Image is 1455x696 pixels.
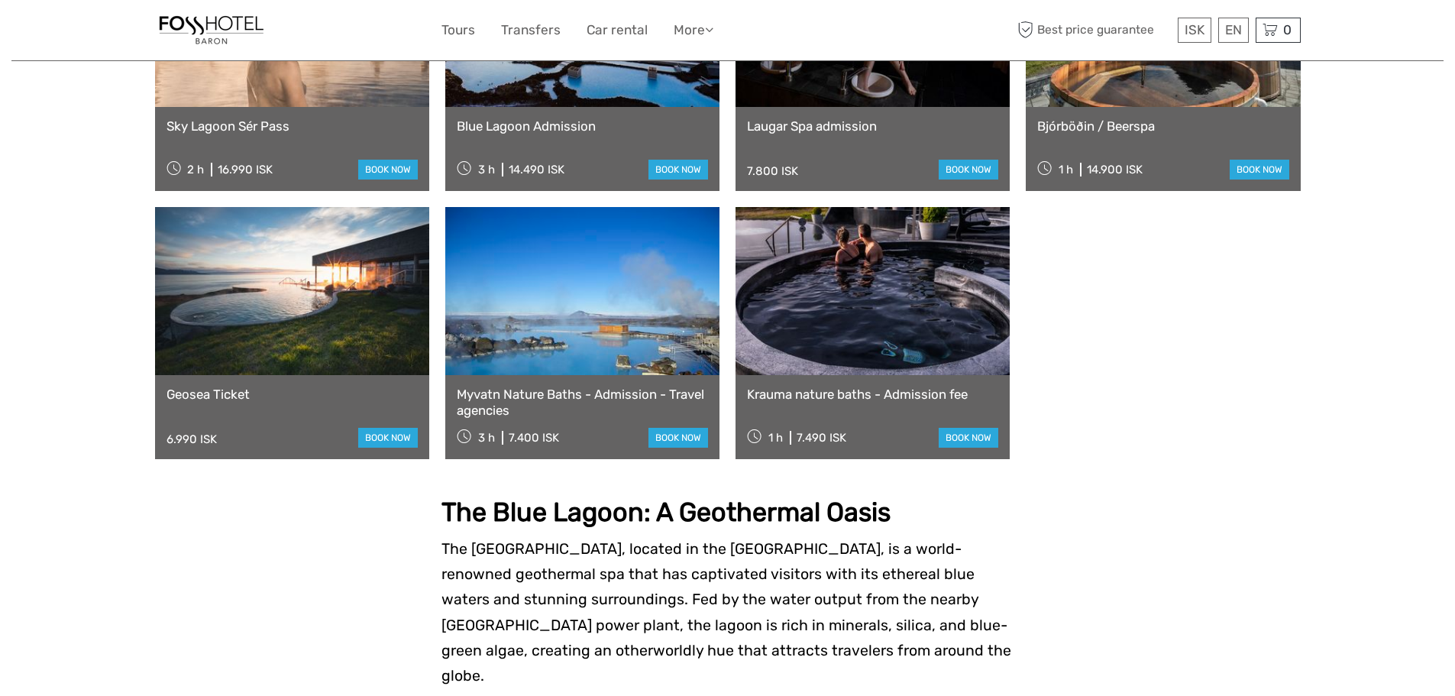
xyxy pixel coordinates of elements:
[1059,163,1073,176] span: 1 h
[218,163,273,176] div: 16.990 ISK
[747,387,998,402] a: Krauma nature baths - Admission fee
[648,160,708,180] a: book now
[441,19,475,41] a: Tours
[501,19,561,41] a: Transfers
[648,428,708,448] a: book now
[155,11,268,49] img: 1355-f22f4eb0-fb05-4a92-9bea-b034c25151e6_logo_small.jpg
[747,164,798,178] div: 7.800 ISK
[457,387,708,418] a: Myvatn Nature Baths - Admission - Travel agencies
[478,163,495,176] span: 3 h
[457,118,708,134] a: Blue Lagoon Admission
[509,431,559,445] div: 7.400 ISK
[21,27,173,39] p: We're away right now. Please check back later!
[587,19,648,41] a: Car rental
[167,432,217,446] div: 6.990 ISK
[441,540,1011,685] span: The [GEOGRAPHIC_DATA], located in the [GEOGRAPHIC_DATA], is a world-renowned geothermal spa that ...
[768,431,783,445] span: 1 h
[1087,163,1143,176] div: 14.900 ISK
[509,163,564,176] div: 14.490 ISK
[176,24,194,42] button: Open LiveChat chat widget
[167,118,418,134] a: Sky Lagoon Sér Pass
[1218,18,1249,43] div: EN
[1230,160,1289,180] a: book now
[187,163,204,176] span: 2 h
[1014,18,1174,43] span: Best price guarantee
[747,118,998,134] a: Laugar Spa admission
[478,431,495,445] span: 3 h
[1185,22,1204,37] span: ISK
[939,428,998,448] a: book now
[358,428,418,448] a: book now
[1281,22,1294,37] span: 0
[1037,118,1288,134] a: Bjórböðin / Beerspa
[441,497,891,528] strong: The Blue Lagoon: A Geothermal Oasis
[797,431,846,445] div: 7.490 ISK
[358,160,418,180] a: book now
[674,19,713,41] a: More
[939,160,998,180] a: book now
[167,387,418,402] a: Geosea Ticket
